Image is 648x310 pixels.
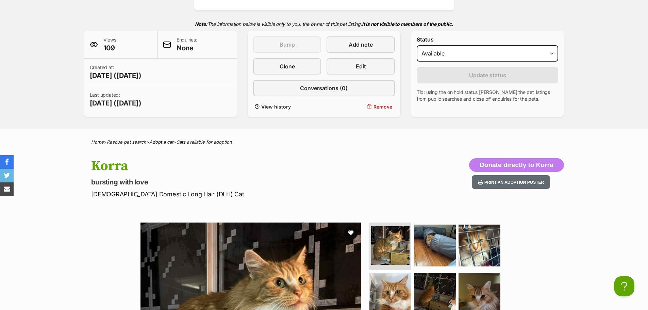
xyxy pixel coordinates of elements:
[103,43,118,53] span: 109
[90,64,142,80] p: Created at:
[176,139,232,145] a: Cats available for adoption
[103,36,118,53] p: Views:
[195,21,207,27] strong: Note:
[90,71,142,80] span: [DATE] ([DATE])
[371,226,410,265] img: Photo of Korra
[90,98,142,108] span: [DATE] ([DATE])
[417,67,559,83] button: Update status
[459,225,500,266] img: Photo of Korra
[91,158,379,174] h1: Korra
[261,103,291,110] span: View history
[253,80,395,96] a: Conversations (0)
[84,17,564,31] p: The information below is visible only to you, the owner of this pet listing.
[414,225,456,266] img: Photo of Korra
[253,36,321,53] button: Bump
[614,276,634,296] iframe: Help Scout Beacon - Open
[417,89,559,102] p: Tip: using the on hold status [PERSON_NAME] the pet listings from public searches and close off e...
[91,190,379,199] p: [DEMOGRAPHIC_DATA] Domestic Long Hair (DLH) Cat
[472,175,550,189] button: Print an adoption poster
[300,84,348,92] span: Conversations (0)
[344,226,358,240] button: favourite
[91,177,379,187] p: bursting with love
[362,21,453,27] strong: It is not visible to members of the public.
[1,1,6,6] img: consumer-privacy-logo.png
[373,103,392,110] span: Remove
[356,62,366,70] span: Edit
[90,92,142,108] p: Last updated:
[149,139,173,145] a: Adopt a cat
[253,102,321,112] a: View history
[74,140,574,145] div: > > >
[327,36,395,53] a: Add note
[280,40,295,49] span: Bump
[327,58,395,75] a: Edit
[177,43,197,53] span: None
[280,62,295,70] span: Clone
[327,102,395,112] button: Remove
[177,36,197,53] p: Enquiries:
[469,71,506,79] span: Update status
[349,40,373,49] span: Add note
[91,139,104,145] a: Home
[469,158,564,172] button: Donate directly to Korra
[417,36,559,43] label: Status
[253,58,321,75] a: Clone
[107,139,146,145] a: Rescue pet search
